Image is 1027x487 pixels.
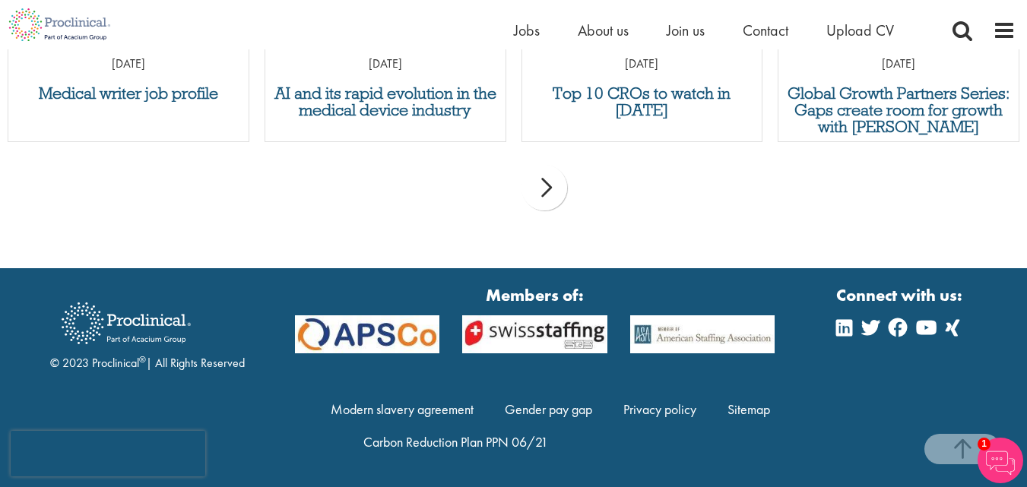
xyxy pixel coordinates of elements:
[50,292,202,355] img: Proclinical Recruitment
[50,291,245,372] div: © 2023 Proclinical | All Rights Reserved
[295,283,775,307] strong: Members of:
[978,438,991,451] span: 1
[11,431,205,476] iframe: reCAPTCHA
[521,165,567,210] div: next
[778,55,1019,73] p: [DATE]
[826,21,894,40] a: Upload CV
[139,353,146,365] sup: ®
[514,21,540,40] a: Jobs
[578,21,629,40] a: About us
[727,400,770,418] a: Sitemap
[265,55,506,73] p: [DATE]
[505,400,592,418] a: Gender pay gap
[451,315,618,353] img: APSCo
[522,55,762,73] p: [DATE]
[273,85,498,119] a: AI and its rapid evolution in the medical device industry
[530,85,755,119] a: Top 10 CROs to watch in [DATE]
[667,21,705,40] a: Join us
[619,315,786,353] img: APSCo
[331,400,474,418] a: Modern slavery agreement
[16,85,241,102] a: Medical writer job profile
[623,400,696,418] a: Privacy policy
[978,438,1023,483] img: Chatbot
[284,315,451,353] img: APSCo
[836,283,965,307] strong: Connect with us:
[743,21,788,40] a: Contact
[786,85,1011,135] a: Global Growth Partners Series: Gaps create room for growth with [PERSON_NAME]
[363,433,548,451] a: Carbon Reduction Plan PPN 06/21
[8,55,249,73] p: [DATE]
